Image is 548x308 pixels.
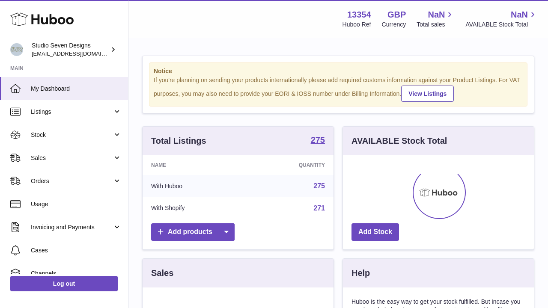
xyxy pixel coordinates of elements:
td: With Shopify [143,197,245,219]
td: With Huboo [143,175,245,197]
a: 275 [311,136,325,146]
span: NaN [428,9,445,21]
h3: Help [351,267,370,279]
span: NaN [511,9,528,21]
img: contact.studiosevendesigns@gmail.com [10,43,23,56]
span: Total sales [417,21,455,29]
div: Studio Seven Designs [32,41,109,58]
a: Log out [10,276,118,291]
th: Name [143,155,245,175]
a: NaN Total sales [417,9,455,29]
span: Cases [31,246,122,255]
a: NaN AVAILABLE Stock Total [465,9,538,29]
span: My Dashboard [31,85,122,93]
a: 275 [313,182,325,190]
span: Channels [31,269,122,278]
h3: Sales [151,267,173,279]
div: If you're planning on sending your products internationally please add required customs informati... [154,76,523,102]
strong: 13354 [347,9,371,21]
strong: GBP [387,9,406,21]
h3: AVAILABLE Stock Total [351,135,447,147]
h3: Total Listings [151,135,206,147]
strong: Notice [154,67,523,75]
span: AVAILABLE Stock Total [465,21,538,29]
span: [EMAIL_ADDRESS][DOMAIN_NAME] [32,50,126,57]
span: Orders [31,177,113,185]
div: Currency [382,21,406,29]
th: Quantity [245,155,334,175]
strong: 275 [311,136,325,144]
span: Stock [31,131,113,139]
div: Huboo Ref [342,21,371,29]
span: Listings [31,108,113,116]
span: Usage [31,200,122,208]
a: View Listings [401,86,454,102]
span: Sales [31,154,113,162]
a: 271 [313,204,325,212]
a: Add products [151,223,235,241]
a: Add Stock [351,223,399,241]
span: Invoicing and Payments [31,223,113,231]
